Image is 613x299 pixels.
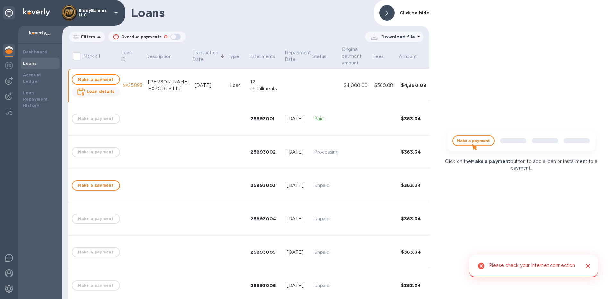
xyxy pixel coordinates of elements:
[250,182,281,189] div: 25893003
[146,53,180,60] span: Description
[248,53,275,60] p: Installments
[131,6,369,20] h1: Loans
[23,49,47,54] b: Dashboard
[250,79,281,92] div: 12 installments
[399,53,425,60] span: Amount
[23,61,37,66] b: Loans
[342,46,363,66] p: Original payment amount
[72,87,120,97] button: Loan details
[148,79,189,92] div: [PERSON_NAME] EXPORTS LLC
[83,53,100,60] p: Mark all
[3,6,15,19] div: Unpin categories
[72,180,120,191] button: Make a payment
[108,32,186,42] button: Overdue payments0
[401,282,428,289] div: $363.34
[312,53,327,60] p: Status
[121,49,137,63] p: Loan ID
[400,10,430,15] b: Click to hide
[250,249,281,255] div: 25893005
[250,282,281,289] div: 25893006
[344,82,369,89] div: $4,000.00
[121,34,162,40] p: Overdue payments
[471,159,510,164] b: Make a payment
[489,260,575,272] div: Please check your internet connection
[314,282,339,289] p: Unpaid
[23,73,41,84] b: Account Ledger
[192,49,218,63] p: Transaction Date
[23,90,48,108] b: Loan Repayment History
[381,34,415,40] p: Download file
[314,149,339,156] p: Processing
[401,149,428,155] div: $363.34
[164,34,168,40] p: 0
[401,249,428,255] div: $363.34
[287,216,309,222] div: [DATE]
[401,182,428,189] div: $363.34
[372,53,392,60] span: Fees
[146,53,172,60] p: Description
[87,89,115,94] b: Loan details
[79,34,95,39] p: Filters
[372,53,384,60] p: Fees
[250,149,281,155] div: 25893002
[287,249,309,256] div: [DATE]
[195,82,225,89] div: [DATE]
[442,158,601,172] p: Click on the button to add a loan or installment to a payment.
[285,49,311,63] p: Repayment Date
[314,216,339,222] p: Unpaid
[374,82,396,89] div: $360.08
[584,262,592,270] button: Close
[401,82,428,89] div: $4,360.08
[79,8,111,17] p: RiddyBammz LLC
[78,76,114,83] span: Make a payment
[401,115,428,122] div: $363.34
[228,53,248,60] span: Type
[401,216,428,222] div: $363.34
[72,74,120,85] button: Make a payment
[250,216,281,222] div: 25893004
[5,62,13,69] img: Foreign exchange
[314,182,339,189] p: Unpaid
[314,115,339,122] p: Paid
[399,53,417,60] p: Amount
[248,53,284,60] span: Installments
[287,149,309,156] div: [DATE]
[228,53,239,60] p: Type
[78,182,114,189] span: Make a payment
[123,82,143,89] div: №25893
[314,249,339,256] p: Unpaid
[287,182,309,189] div: [DATE]
[342,46,371,66] span: Original payment amount
[23,8,50,16] img: Logo
[250,115,281,122] div: 25893001
[230,82,246,89] div: Loan
[287,282,309,289] div: [DATE]
[287,115,309,122] div: [DATE]
[121,49,145,63] span: Loan ID
[192,49,226,63] span: Transaction Date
